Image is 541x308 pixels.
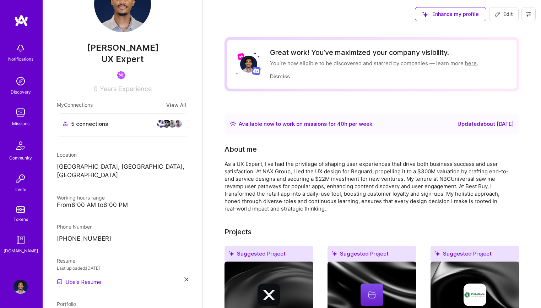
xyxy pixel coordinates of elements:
div: Notifications [8,55,33,63]
img: avatar [157,119,165,128]
a: here [465,60,477,67]
div: Last uploaded: [DATE] [57,264,188,272]
span: Phone Number [57,224,92,230]
span: Resume [57,258,75,264]
span: Portfolio [57,301,76,307]
button: 5 connectionsavataravataravataravatar [57,113,188,137]
span: Enhance my profile [422,11,479,18]
span: 9 [94,85,98,93]
button: Dismiss [270,73,290,80]
span: Working hours range [57,195,105,201]
div: You’re now eligible to be discovered and starred by companies — learn more . [270,60,478,67]
img: avatar [168,119,177,128]
span: [PERSON_NAME] [57,43,188,53]
div: [DOMAIN_NAME] [4,247,38,254]
div: Suggested Project [431,246,519,264]
div: Missions [12,120,29,127]
div: Updated about [DATE] [458,120,514,128]
span: My Connections [57,101,93,109]
button: Edit [489,7,519,21]
img: bell [13,41,28,55]
span: Years Experience [100,85,152,93]
img: Discord logo [252,66,261,75]
img: teamwork [13,106,28,120]
img: Invite [13,172,28,186]
span: 40 [337,121,344,127]
div: From 6:00 AM to 6:00 PM [57,201,188,209]
img: Resume [57,279,63,285]
p: [GEOGRAPHIC_DATA], [GEOGRAPHIC_DATA], [GEOGRAPHIC_DATA] [57,163,188,180]
img: discovery [13,74,28,88]
button: Enhance my profile [415,7,486,21]
div: As a UX Expert, I've had the privilege of shaping user experiences that drive both business succe... [224,160,509,212]
img: avatar [174,119,182,128]
p: [PHONE_NUMBER] [57,235,188,243]
i: icon Close [184,278,188,281]
img: User Avatar [13,280,28,294]
span: Edit [495,11,513,18]
div: Projects [224,226,251,237]
a: User Avatar [12,280,29,294]
div: Suggested Project [328,246,416,264]
i: icon SuggestedTeams [435,251,440,256]
img: User Avatar [240,56,257,73]
img: Lyft logo [237,53,245,60]
i: icon SuggestedTeams [422,12,428,17]
span: 5 connections [71,120,108,128]
i: icon SuggestedTeams [229,251,234,256]
button: View All [164,101,188,109]
i: icon SuggestedTeams [332,251,337,256]
img: Company logo [258,284,280,306]
span: UX Expert [101,54,144,64]
img: Been on Mission [117,71,125,79]
div: Location [57,151,188,158]
div: Invite [15,186,26,193]
img: avatar [162,119,171,128]
img: logo [14,14,28,27]
img: Company logo [464,284,486,306]
div: Available now to work on missions for h per week . [239,120,374,128]
a: Uba's Resume [57,278,101,286]
div: Community [9,154,32,162]
i: icon Collaborator [63,121,68,127]
div: Great work! You’ve maximized your company visibility. [270,48,478,57]
img: Community [12,137,29,154]
div: Discovery [11,88,31,96]
div: Suggested Project [224,246,313,264]
img: guide book [13,233,28,247]
div: About me [224,144,257,155]
div: Tokens [13,215,28,223]
img: Availability [230,121,236,127]
img: tokens [16,206,25,213]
